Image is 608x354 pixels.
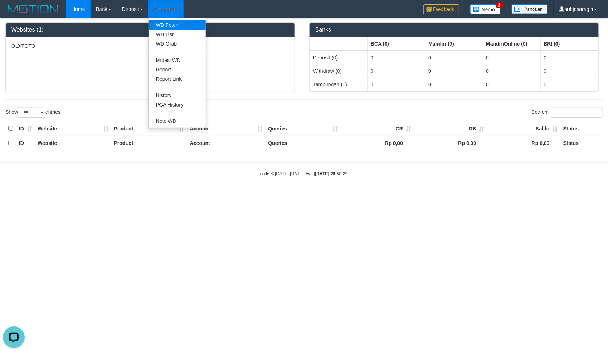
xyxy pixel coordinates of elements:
a: WD List [149,30,206,39]
h3: Banks [315,26,593,33]
td: 0 [541,51,598,64]
th: Group: activate to sort column ascending [541,37,598,51]
select: Showentries [18,107,45,118]
a: Report Link [149,74,206,84]
th: Group: activate to sort column ascending [310,37,368,51]
td: 0 [368,51,425,64]
td: 0 [483,78,541,91]
th: Status [561,122,603,136]
th: Rp 0,00 [487,136,561,150]
td: 0 [425,78,483,91]
td: 0 [425,64,483,78]
th: Queries [266,136,341,150]
img: panduan.png [512,4,548,14]
td: 0 [425,51,483,64]
th: Saldo [487,122,561,136]
th: Product [111,136,187,150]
span: 3 [496,2,503,8]
th: Group: activate to sort column ascending [368,37,425,51]
th: Rp 0,00 [414,136,487,150]
img: Button%20Memo.svg [470,4,501,14]
a: Report [149,65,206,74]
td: Tampungan (0) [310,78,368,91]
a: History [149,91,206,100]
th: Status [561,136,603,150]
a: WD Fetch [149,20,206,30]
th: Group: activate to sort column ascending [425,37,483,51]
th: CR [341,122,414,136]
img: MOTION_logo.png [5,4,61,14]
p: OLXTOTO [11,42,289,50]
th: Queries [266,122,341,136]
td: 0 [368,64,425,78]
input: Search: [551,107,603,118]
a: WD Grab [149,39,206,49]
button: Open LiveChat chat widget [3,3,25,25]
th: Account [187,122,266,136]
th: Group: activate to sort column ascending [483,37,541,51]
td: 0 [541,78,598,91]
td: Deposit (0) [310,51,368,64]
th: Website [35,136,111,150]
a: PGA History [149,100,206,109]
img: Feedback.jpg [423,4,459,14]
strong: [DATE] 20:58:29 [315,171,348,176]
td: Withdraw (0) [310,64,368,78]
a: Mutasi WD [149,55,206,65]
th: Rp 0,00 [341,136,414,150]
td: 0 [541,64,598,78]
td: 0 [368,78,425,91]
small: code © [DATE]-[DATE] dwg | [260,171,348,176]
h3: Websites (1) [11,26,289,33]
th: Website [35,122,111,136]
a: Note WD [149,116,206,126]
td: 0 [483,64,541,78]
th: DB [414,122,487,136]
td: 0 [483,51,541,64]
label: Search: [532,107,603,118]
th: Product [111,122,187,136]
th: ID [16,136,35,150]
label: Show entries [5,107,61,118]
th: Account [187,136,266,150]
th: ID [16,122,35,136]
